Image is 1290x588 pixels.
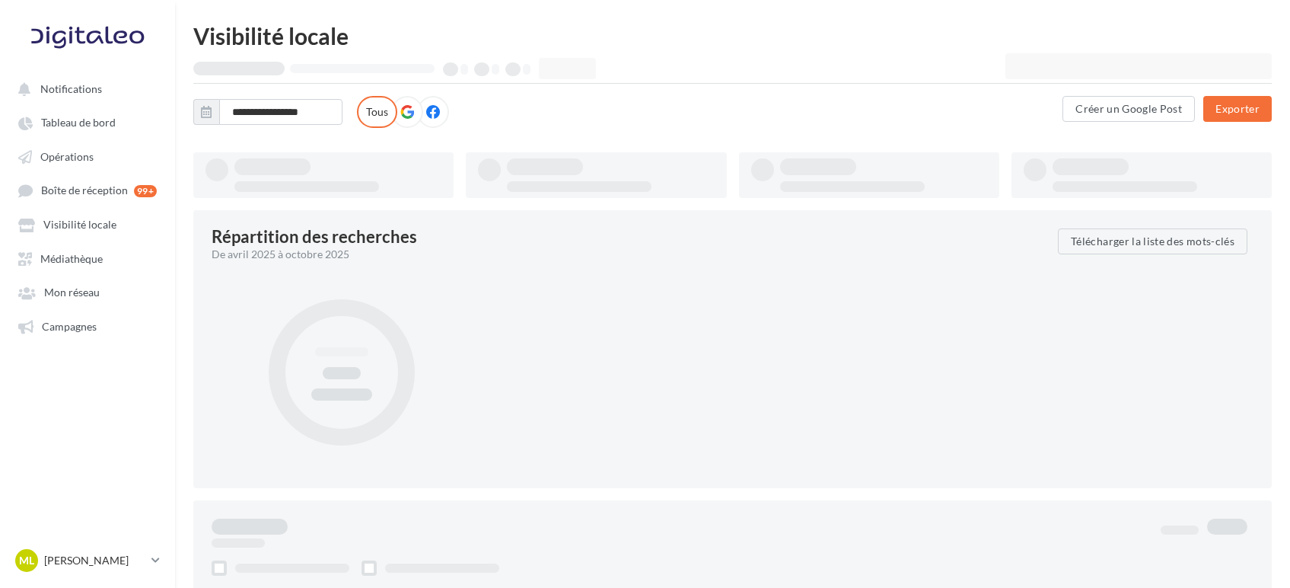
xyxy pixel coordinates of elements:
a: Médiathèque [9,244,166,272]
a: Campagnes [9,312,166,340]
button: Télécharger la liste des mots-clés [1058,228,1247,254]
span: Opérations [40,150,94,163]
a: ML [PERSON_NAME] [12,546,163,575]
button: Exporter [1203,96,1272,122]
span: Campagnes [42,320,97,333]
div: Visibilité locale [193,24,1272,47]
a: Boîte de réception 99+ [9,176,166,204]
div: De avril 2025 à octobre 2025 [212,247,1046,262]
a: Tableau de bord [9,108,166,136]
span: Médiathèque [40,252,103,265]
button: Créer un Google Post [1062,96,1195,122]
span: Tableau de bord [41,117,116,129]
span: Notifications [40,82,102,95]
span: Mon réseau [44,286,100,299]
span: ML [19,553,34,568]
span: Visibilité locale [43,219,116,232]
a: Mon réseau [9,278,166,305]
a: Opérations [9,142,166,170]
p: [PERSON_NAME] [44,553,145,568]
a: Visibilité locale [9,210,166,238]
div: Répartition des recherches [212,228,417,245]
div: 99+ [134,185,157,197]
label: Tous [357,96,397,128]
button: Notifications [9,75,160,102]
span: Boîte de réception [41,184,128,197]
